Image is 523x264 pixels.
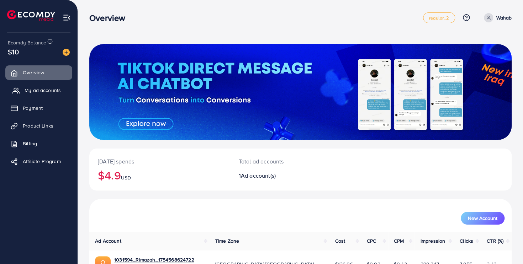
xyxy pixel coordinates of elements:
[8,47,19,57] span: $10
[114,256,194,263] a: 1031594_Rimazah_1754568624722
[89,13,131,23] h3: Overview
[394,237,404,244] span: CPM
[23,140,37,147] span: Billing
[239,157,327,166] p: Total ad accounts
[5,101,72,115] a: Payment
[63,14,71,22] img: menu
[481,13,512,22] a: Wahab
[420,237,445,244] span: Impression
[23,158,61,165] span: Affiliate Program
[25,87,61,94] span: My ad accounts
[5,154,72,168] a: Affiliate Program
[121,174,131,181] span: USD
[98,168,222,182] h2: $4.9
[496,14,512,22] p: Wahab
[487,237,503,244] span: CTR (%)
[23,104,43,112] span: Payment
[239,172,327,179] h2: 1
[468,216,497,221] span: New Account
[423,12,455,23] a: regular_2
[215,237,239,244] span: Time Zone
[5,119,72,133] a: Product Links
[241,172,276,179] span: Ad account(s)
[23,122,53,129] span: Product Links
[5,136,72,151] a: Billing
[460,237,473,244] span: Clicks
[461,212,504,225] button: New Account
[367,237,376,244] span: CPC
[98,157,222,166] p: [DATE] spends
[8,39,46,46] span: Ecomdy Balance
[335,237,345,244] span: Cost
[63,49,70,56] img: image
[429,16,449,20] span: regular_2
[7,10,55,21] img: logo
[95,237,121,244] span: Ad Account
[5,83,72,97] a: My ad accounts
[23,69,44,76] span: Overview
[5,65,72,80] a: Overview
